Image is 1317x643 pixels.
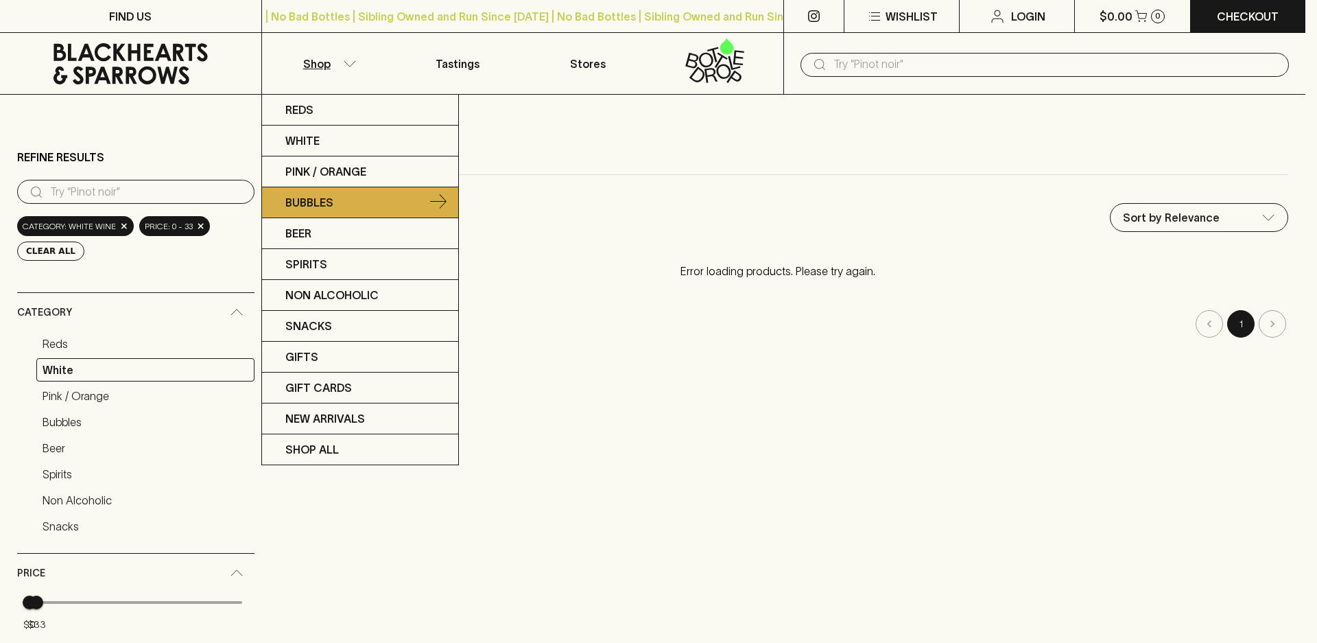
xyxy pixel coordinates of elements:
a: New Arrivals [262,404,458,434]
p: New Arrivals [285,410,365,427]
a: Reds [262,95,458,126]
p: Non Alcoholic [285,287,379,303]
p: Spirits [285,256,327,272]
p: Pink / Orange [285,163,366,180]
a: Snacks [262,311,458,342]
p: Snacks [285,318,332,334]
a: Non Alcoholic [262,280,458,311]
a: Gifts [262,342,458,373]
a: Bubbles [262,187,458,218]
a: White [262,126,458,156]
a: SHOP ALL [262,434,458,465]
p: SHOP ALL [285,441,339,458]
p: Bubbles [285,194,333,211]
a: Spirits [262,249,458,280]
p: Beer [285,225,311,242]
p: Reds [285,102,313,118]
p: Gifts [285,349,318,365]
p: Gift Cards [285,379,352,396]
p: White [285,132,320,149]
a: Pink / Orange [262,156,458,187]
a: Gift Cards [262,373,458,404]
a: Beer [262,218,458,249]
